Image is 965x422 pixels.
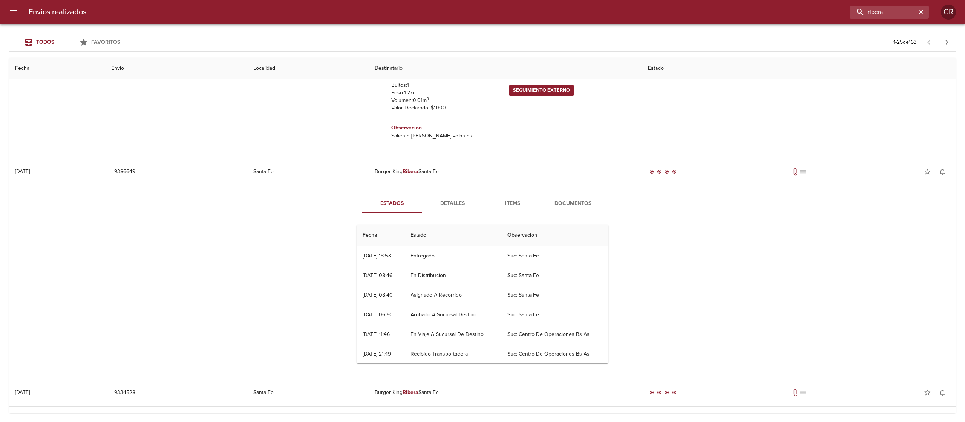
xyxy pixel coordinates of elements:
[665,390,669,395] span: radio_button_checked
[939,168,946,176] span: notifications_none
[363,351,391,357] div: [DATE] 21:49
[403,389,418,396] em: Ribera
[924,389,931,396] span: star_border
[501,246,608,266] td: Suc: Santa Fe
[672,169,677,174] span: radio_button_checked
[114,167,135,177] span: 9386649
[111,165,138,179] button: 9386649
[369,158,642,185] td: Burger King Santa Fe
[362,194,603,213] div: Tabs detalle de guia
[648,389,678,396] div: Entregado
[5,3,23,21] button: menu
[91,39,120,45] span: Favoritos
[799,389,807,396] span: No tiene pedido asociado
[657,169,662,174] span: radio_button_checked
[366,199,418,208] span: Estados
[363,331,390,337] div: [DATE] 11:46
[792,389,799,396] span: Tiene documentos adjuntos
[404,266,501,285] td: En Distribucion
[15,389,30,396] div: [DATE]
[642,58,956,79] th: Estado
[938,33,956,51] span: Pagina siguiente
[29,6,86,18] h6: Envios realizados
[649,390,654,395] span: radio_button_checked
[427,96,429,101] sup: 3
[547,199,599,208] span: Documentos
[850,6,916,19] input: buscar
[935,164,950,179] button: Activar notificaciones
[391,124,479,132] h6: Observacion
[9,33,130,51] div: Tabs Envios
[403,168,418,175] em: Ribera
[509,85,574,96] a: Seguimiento Externo
[935,385,950,400] button: Activar notificaciones
[369,379,642,406] td: Burger King Santa Fe
[657,390,662,395] span: radio_button_checked
[404,305,501,325] td: Arribado A Sucursal Destino
[427,199,478,208] span: Detalles
[939,389,946,396] span: notifications_none
[391,132,479,140] p: Saliente [PERSON_NAME] volantes
[363,311,393,318] div: [DATE] 06:50
[799,168,807,176] span: No tiene pedido asociado
[501,266,608,285] td: Suc: Santa Fe
[247,379,369,406] td: Santa Fe
[404,246,501,266] td: Entregado
[363,292,393,298] div: [DATE] 08:40
[487,199,538,208] span: Items
[105,58,247,79] th: Envio
[920,38,938,46] span: Pagina anterior
[363,272,392,279] div: [DATE] 08:46
[15,168,30,175] div: [DATE]
[404,344,501,364] td: Recibido Transportadora
[247,158,369,185] td: Santa Fe
[649,169,654,174] span: radio_button_checked
[391,89,479,97] p: Peso: 1.2 kg
[404,325,501,344] td: En Viaje A Sucursal De Destino
[111,386,138,400] button: 9334528
[114,388,135,397] span: 9334528
[501,344,608,364] td: Suc: Centro De Operaciones Bs As
[501,325,608,344] td: Suc: Centro De Operaciones Bs As
[391,82,479,89] p: Bultos: 1
[404,225,501,246] th: Estado
[501,225,608,246] th: Observacion
[404,285,501,305] td: Asignado A Recorrido
[501,285,608,305] td: Suc: Santa Fe
[513,86,570,95] span: Seguimiento Externo
[665,169,669,174] span: radio_button_checked
[941,5,956,20] div: CR
[893,39,917,46] p: 1 - 25 de 163
[924,168,931,176] span: star_border
[391,104,479,112] p: Valor Declarado: $ 1000
[247,58,369,79] th: Localidad
[920,164,935,179] button: Agregar a favoritos
[391,97,479,104] p: Volumen: 0.01 m
[792,168,799,176] span: Tiene documentos adjuntos
[36,39,54,45] span: Todos
[920,385,935,400] button: Agregar a favoritos
[672,390,677,395] span: radio_button_checked
[648,168,678,176] div: Entregado
[357,225,404,246] th: Fecha
[369,58,642,79] th: Destinatario
[9,58,105,79] th: Fecha
[363,253,391,259] div: [DATE] 18:53
[501,305,608,325] td: Suc: Santa Fe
